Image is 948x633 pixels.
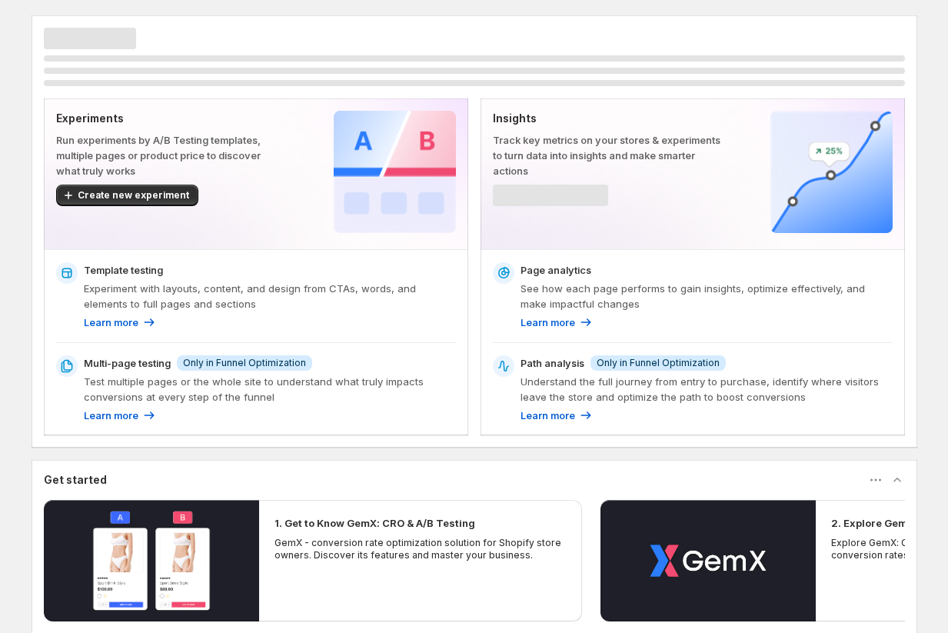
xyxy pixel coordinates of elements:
img: Experiments [334,111,456,233]
a: Learn more [84,315,157,330]
a: Learn more [84,408,157,423]
p: Experiments [56,111,284,126]
p: Track key metrics on your stores & experiments to turn data into insights and make smarter actions [493,132,721,178]
p: Learn more [84,315,138,330]
span: Only in Funnel Optimization [183,357,306,369]
p: GemX - conversion rate optimization solution for Shopify store owners. Discover its features and ... [274,537,567,561]
img: Insights [770,111,893,233]
a: Learn more [521,315,594,330]
p: Template testing [84,262,163,278]
p: Learn more [84,408,138,423]
p: Experiment with layouts, content, and design from CTAs, words, and elements to full pages and sec... [84,281,456,312]
span: Only in Funnel Optimization [597,357,720,369]
button: Play video [44,500,259,621]
p: See how each page performs to gain insights, optimize effectively, and make impactful changes [521,281,893,312]
a: Learn more [521,408,594,423]
button: Create new experiment [56,185,198,206]
p: Page analytics [521,262,591,278]
h2: 1. Get to Know GemX: CRO & A/B Testing [274,515,475,531]
p: Run experiments by A/B Testing templates, multiple pages or product price to discover what truly ... [56,132,284,178]
p: Learn more [521,408,575,423]
p: Multi-page testing [84,355,171,371]
p: Understand the full journey from entry to purchase, identify where visitors leave the store and o... [521,374,893,405]
p: Path analysis [521,355,584,371]
p: Learn more [521,315,575,330]
span: Create new experiment [78,189,189,202]
button: Play video [600,500,816,621]
h3: Get started [44,472,107,488]
p: Insights [493,111,721,126]
p: Test multiple pages or the whole site to understand what truly impacts conversions at every step ... [84,374,456,405]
